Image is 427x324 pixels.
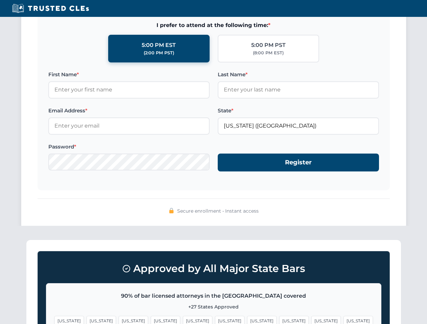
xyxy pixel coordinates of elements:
[144,50,174,56] div: (2:00 PM PST)
[54,303,373,310] p: +27 States Approved
[48,81,210,98] input: Enter your first name
[253,50,284,56] div: (8:00 PM EST)
[48,143,210,151] label: Password
[169,208,174,213] img: 🔒
[46,260,381,278] h3: Approved by All Major State Bars
[10,3,91,13] img: Trusted CLEs
[48,71,210,79] label: First Name
[54,292,373,300] p: 90% of bar licensed attorneys in the [GEOGRAPHIC_DATA] covered
[218,107,379,115] label: State
[218,71,379,79] label: Last Name
[218,81,379,98] input: Enter your last name
[48,107,210,115] label: Email Address
[48,21,379,30] span: I prefer to attend at the following time:
[142,41,176,50] div: 5:00 PM EST
[251,41,286,50] div: 5:00 PM PST
[218,154,379,171] button: Register
[218,117,379,134] input: Florida (FL)
[177,207,259,215] span: Secure enrollment • Instant access
[48,117,210,134] input: Enter your email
